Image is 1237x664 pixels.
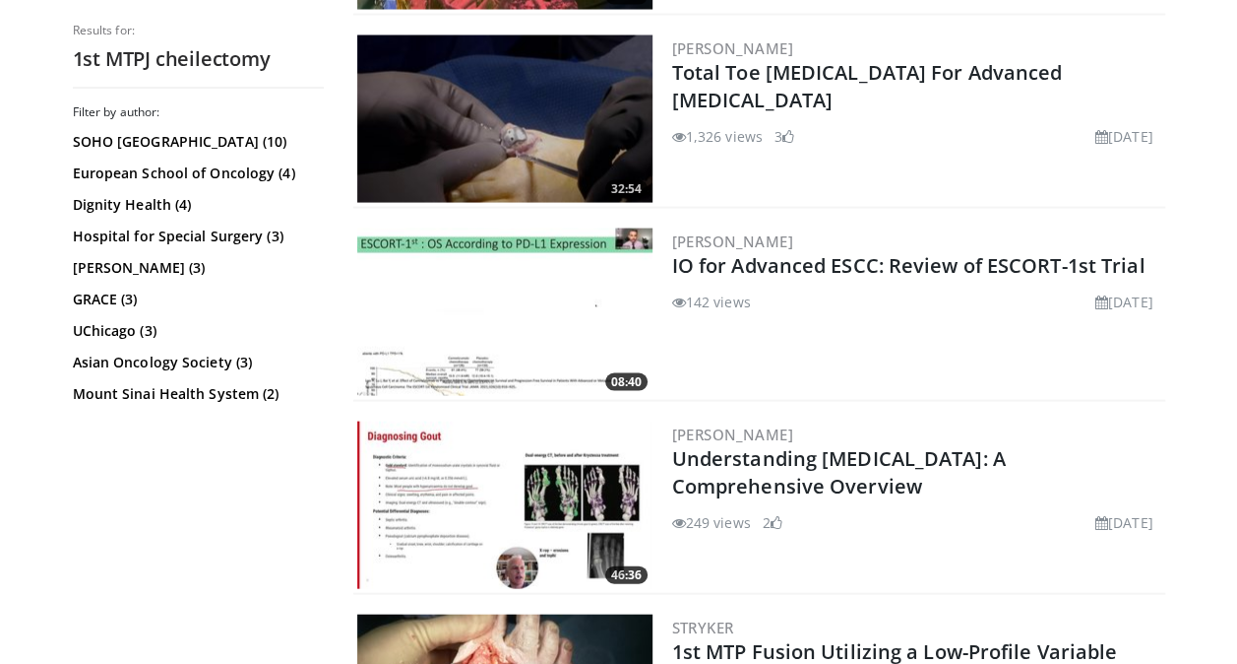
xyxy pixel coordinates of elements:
h3: Filter by author: [73,104,324,120]
span: 32:54 [605,180,648,198]
a: [PERSON_NAME] [672,232,793,251]
span: 46:36 [605,566,648,584]
h2: 1st MTPJ cheilectomy [73,46,324,72]
a: GRACE (3) [73,290,319,309]
a: [PERSON_NAME] (3) [73,258,319,278]
a: SOHO [GEOGRAPHIC_DATA] (10) [73,132,319,152]
a: Total Toe [MEDICAL_DATA] For Advanced [MEDICAL_DATA] [672,59,1063,113]
a: UChicago (3) [73,321,319,341]
img: ed6bb76a-2886-4215-a773-519c13ec90bb.300x170_q85_crop-smart_upscale.jpg [357,35,652,203]
a: 46:36 [357,422,652,589]
a: Dignity Health (4) [73,195,319,215]
a: [PERSON_NAME] [672,425,793,444]
a: 32:54 [357,35,652,203]
li: 2 [763,512,782,533]
a: 08:40 [357,229,652,396]
a: European School of Oncology (4) [73,164,319,183]
a: Understanding [MEDICAL_DATA]: A Comprehensive Overview [672,445,1006,499]
a: Hospital for Special Surgery (3) [73,227,319,246]
p: Results for: [73,23,324,38]
a: Stryker [672,618,734,637]
li: 249 views [672,512,751,533]
li: [DATE] [1095,292,1153,312]
img: 3329ff8e-5023-4a1a-9af9-0ceb249932bd.300x170_q85_crop-smart_upscale.jpg [357,229,652,396]
a: [PERSON_NAME] [672,38,793,58]
a: Mount Sinai Health System (2) [73,384,319,404]
li: 3 [774,126,794,147]
li: 142 views [672,292,751,312]
li: 1,326 views [672,126,763,147]
li: [DATE] [1095,126,1153,147]
img: b1301862-11d5-47b0-9c42-220afff3ba2f.300x170_q85_crop-smart_upscale.jpg [357,422,652,589]
a: Asian Oncology Society (3) [73,353,319,372]
li: [DATE] [1095,512,1153,533]
a: IO for Advanced ESCC: Review of ESCORT-1st Trial [672,252,1145,279]
span: 08:40 [605,373,648,391]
